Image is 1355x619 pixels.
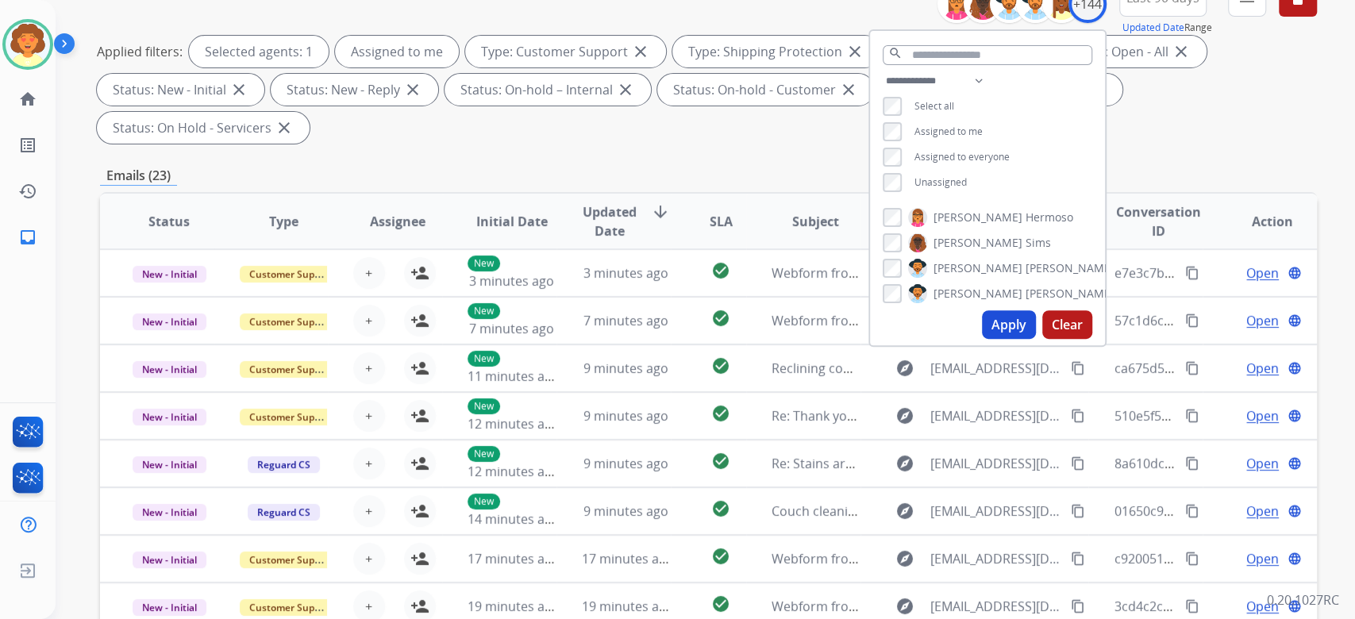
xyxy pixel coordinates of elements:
span: + [365,454,372,473]
span: 9 minutes ago [583,455,668,472]
span: 14 minutes ago [468,510,560,528]
span: 510e5f59-010f-47d8-b7da-2e9bc82d1253 [1114,407,1355,425]
span: Customer Support [240,599,343,616]
span: Status [148,212,190,231]
span: Webform from [EMAIL_ADDRESS][DOMAIN_NAME] on [DATE] [772,598,1131,615]
span: 57c1d6cd-5a0f-4c3e-b840-9c289fa9175f [1114,312,1348,329]
span: Conversation ID [1114,202,1202,240]
mat-icon: explore [895,454,914,473]
mat-icon: check_circle [711,261,730,280]
mat-icon: check_circle [711,404,730,423]
mat-icon: explore [895,502,914,521]
mat-icon: close [403,80,422,99]
span: 9 minutes ago [583,502,668,520]
span: [PERSON_NAME] [933,210,1022,225]
mat-icon: content_copy [1071,456,1085,471]
span: Open [1246,597,1279,616]
span: Customer Support [240,409,343,425]
div: Type: Shipping Protection [672,36,880,67]
span: 7 minutes ago [583,312,668,329]
mat-icon: content_copy [1185,504,1199,518]
button: + [353,495,385,527]
mat-icon: arrow_downward [651,202,670,221]
span: [EMAIL_ADDRESS][DOMAIN_NAME] [930,359,1062,378]
span: Customer Support [240,313,343,330]
mat-icon: content_copy [1185,313,1199,328]
mat-icon: language [1288,552,1302,566]
span: New - Initial [133,552,206,568]
span: New - Initial [133,313,206,330]
span: Sims [1026,235,1051,251]
div: Status: Open - All [1051,36,1207,67]
button: Updated Date [1122,21,1184,34]
span: Open [1246,502,1279,521]
span: [EMAIL_ADDRESS][DOMAIN_NAME] [930,454,1062,473]
span: [PERSON_NAME] [933,235,1022,251]
span: [PERSON_NAME] [933,260,1022,276]
span: Re: Stains are still present [772,455,926,472]
span: Reclining couch [772,359,865,377]
button: + [353,448,385,479]
span: 11 minutes ago [468,367,560,385]
mat-icon: content_copy [1185,599,1199,613]
span: 12 minutes ago [468,463,560,480]
span: [EMAIL_ADDRESS][DOMAIN_NAME] [930,502,1062,521]
button: + [353,400,385,432]
mat-icon: check_circle [711,594,730,613]
mat-icon: person_add [410,311,429,330]
span: Customer Support [240,361,343,378]
mat-icon: check_circle [711,547,730,566]
mat-icon: close [275,118,294,137]
mat-icon: list_alt [18,136,37,155]
div: Type: Customer Support [465,36,666,67]
div: Status: New - Initial [97,74,264,106]
mat-icon: search [888,46,903,60]
span: + [365,359,372,378]
mat-icon: check_circle [711,499,730,518]
span: Select all [914,99,954,113]
p: New [468,494,500,509]
mat-icon: close [839,80,858,99]
p: Emails (23) [100,166,177,186]
mat-icon: inbox [18,228,37,247]
mat-icon: language [1288,361,1302,375]
span: Couch cleaning [772,502,863,520]
span: Type [269,212,298,231]
div: Status: On Hold - Servicers [97,112,310,144]
p: New [468,256,500,271]
p: New [468,398,500,414]
span: Assigned to everyone [914,150,1010,163]
span: Webform from [EMAIL_ADDRESS][DOMAIN_NAME] on [DATE] [772,312,1131,329]
p: Applied filters: [97,42,183,61]
mat-icon: person_add [410,454,429,473]
span: New - Initial [133,266,206,283]
mat-icon: content_copy [1071,599,1085,613]
span: Open [1246,454,1279,473]
p: New [468,446,500,462]
mat-icon: language [1288,409,1302,423]
span: + [365,502,372,521]
span: Updated Date [582,202,638,240]
span: 19 minutes ago [582,598,674,615]
button: + [353,257,385,289]
mat-icon: home [18,90,37,109]
span: 3 minutes ago [469,272,554,290]
mat-icon: content_copy [1071,552,1085,566]
mat-icon: content_copy [1185,361,1199,375]
span: Assignee [370,212,425,231]
span: Open [1246,311,1279,330]
span: Subject [792,212,839,231]
p: New [468,351,500,367]
mat-icon: language [1288,456,1302,471]
span: SLA [709,212,732,231]
span: Open [1246,406,1279,425]
span: + [365,597,372,616]
span: Open [1246,359,1279,378]
span: [EMAIL_ADDRESS][DOMAIN_NAME] [930,406,1062,425]
p: 0.20.1027RC [1267,590,1339,609]
mat-icon: content_copy [1185,552,1199,566]
span: [EMAIL_ADDRESS][DOMAIN_NAME] [930,597,1062,616]
span: Open [1246,263,1279,283]
span: Customer Support [240,266,343,283]
mat-icon: person_add [410,597,429,616]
